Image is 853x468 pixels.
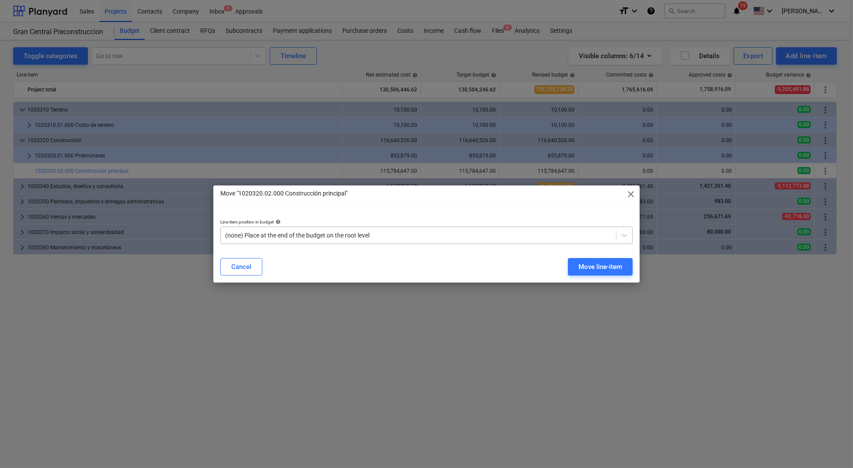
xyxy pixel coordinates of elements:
[568,258,633,276] button: Move line-item
[809,426,853,468] iframe: Chat Widget
[220,189,348,198] p: Move "1020320.02.000 Construcción principal"
[274,219,281,224] span: help
[231,261,251,272] div: Cancel
[578,261,622,272] div: Move line-item
[809,426,853,468] div: Widget de chat
[220,219,633,225] div: Line-item position in budget
[626,189,636,199] span: close
[220,258,262,276] button: Cancel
